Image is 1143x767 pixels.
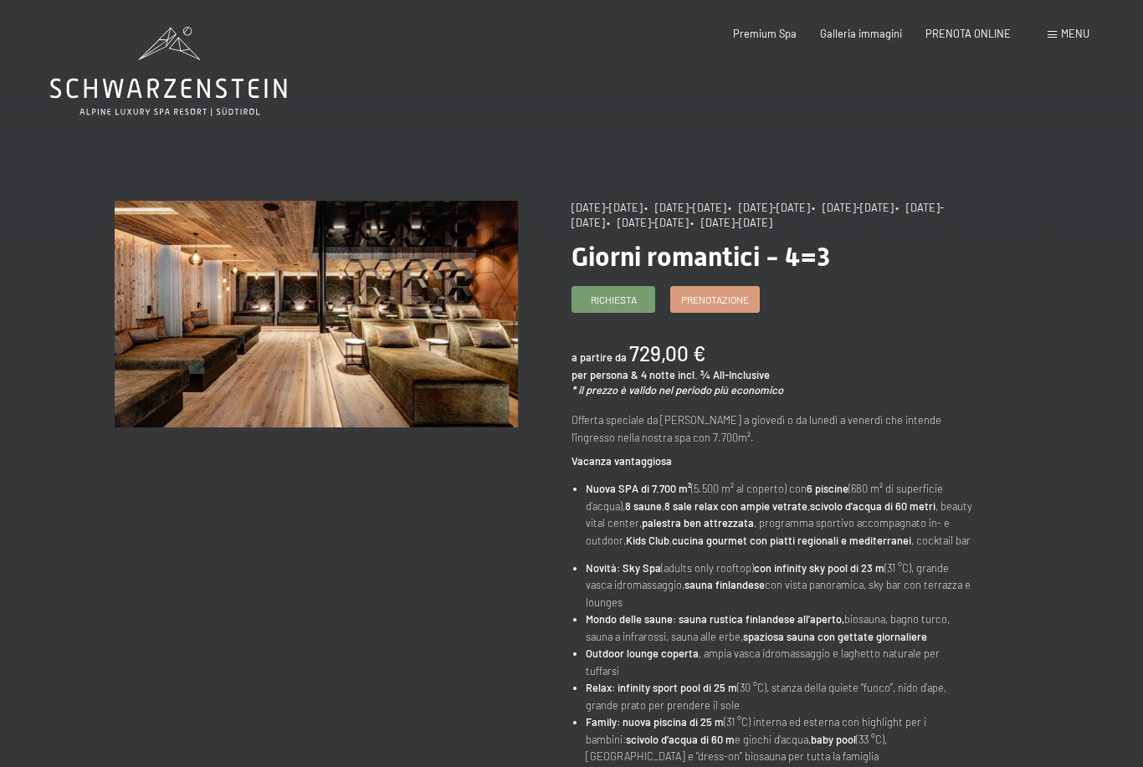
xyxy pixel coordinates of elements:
[672,534,911,547] strong: cucina gourmet con piatti regionali e mediterranei
[642,516,754,529] strong: palestra ben attrezzata
[586,645,975,679] li: , ampia vasca idromassaggio e laghetto naturale per tuffarsi
[571,201,643,214] span: [DATE]-[DATE]
[586,715,724,729] strong: Family: nuova piscina di 25 m
[586,713,975,764] li: (31 °C) interna ed esterna con highlight per i bambini: e giochi d'acqua, (33 °C), [GEOGRAPHIC_DA...
[661,647,699,660] strong: coperta
[812,201,894,214] span: • [DATE]-[DATE]
[586,482,691,495] strong: Nuova SPA di 7.700 m²
[586,560,975,611] li: (adults only rooftop) (31 °C), grande vasca idromassaggio, con vista panoramica, sky bar con terr...
[625,499,662,513] strong: 8 saune
[681,293,749,307] span: Prenotazione
[644,201,726,214] span: • [DATE]-[DATE]
[571,368,638,381] span: per persona &
[591,293,637,307] span: Richiesta
[743,630,927,643] strong: spaziosa sauna con gettate giornaliere
[586,561,661,575] strong: Novità: Sky Spa
[626,534,669,547] strong: Kids Club
[807,482,848,495] strong: 6 piscine
[586,681,737,694] strong: Relax: infinity sport pool di 25 m
[810,499,935,513] strong: scivolo d'acqua di 60 metri
[690,216,772,229] span: • [DATE]-[DATE]
[678,368,770,381] span: incl. ¾ All-Inclusive
[115,201,518,427] img: Giorni romantici - 4=3
[626,733,735,746] strong: scivolo d’acqua di 60 m
[671,287,759,312] a: Prenotazione
[820,27,902,40] a: Galleria immagini
[571,350,627,364] span: a partire da
[586,647,659,660] strong: Outdoor lounge
[811,733,856,746] strong: baby pool
[571,383,783,396] em: * il prezzo è valido nel periodo più economico
[571,241,830,273] span: Giorni romantici - 4=3
[733,27,797,40] a: Premium Spa
[586,480,975,549] li: (5.500 m² al coperto) con (680 m² di superficie d'acqua), , , , beauty vital center, , programma ...
[586,679,975,713] li: (30 °C), stanza della quiete “fuoco”, nido d'ape, grande prato per prendere il sole
[728,201,810,214] span: • [DATE]-[DATE]
[571,201,944,229] span: • [DATE]-[DATE]
[754,561,884,575] strong: con infinity sky pool di 23 m
[1061,27,1089,40] span: Menu
[629,341,705,366] b: 729,00 €
[641,368,675,381] span: 4 notte
[572,287,654,312] a: Richiesta
[684,578,765,591] strong: sauna finlandese
[925,27,1011,40] a: PRENOTA ONLINE
[571,454,672,468] strong: Vacanza vantaggiosa
[571,412,975,446] p: Offerta speciale da [PERSON_NAME] a giovedì o da lunedì a venerdì che intende l'ingresso nella no...
[586,611,975,645] li: biosauna, bagno turco, sauna a infrarossi, sauna alle erbe,
[607,216,689,229] span: • [DATE]-[DATE]
[586,612,844,626] strong: Mondo delle saune: sauna rustica finlandese all’aperto,
[664,499,807,513] strong: 8 sale relax con ampie vetrate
